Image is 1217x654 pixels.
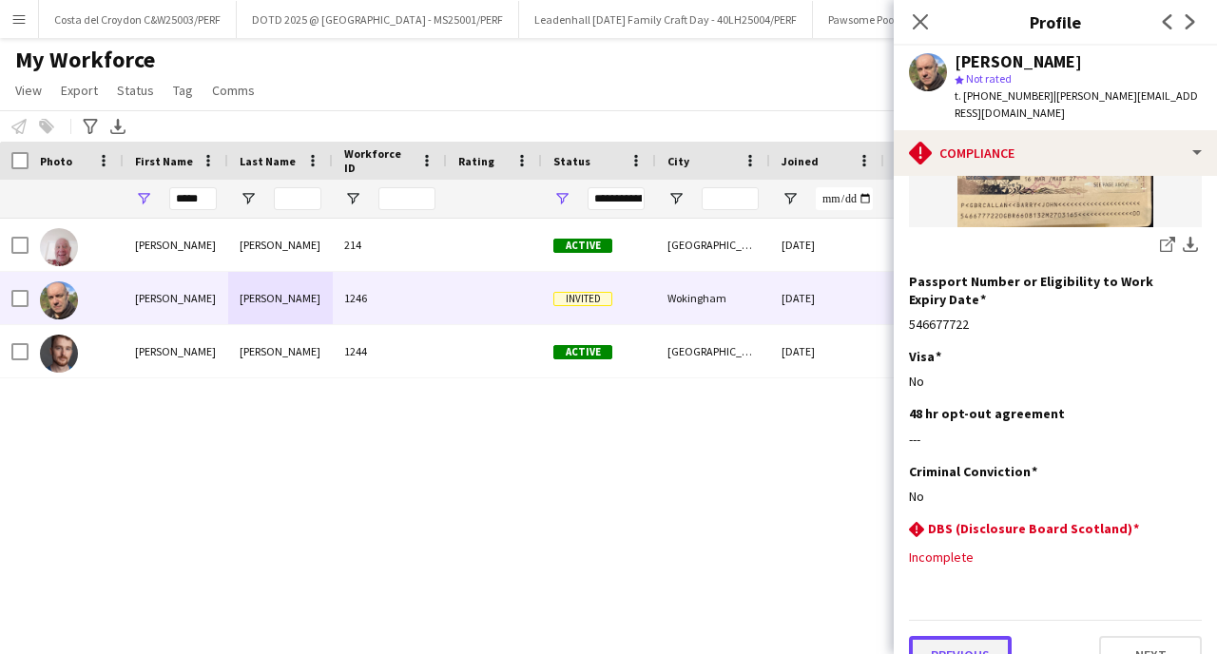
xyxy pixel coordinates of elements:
span: My Workforce [15,46,155,74]
div: [PERSON_NAME] [228,219,333,271]
div: [DATE] [770,219,884,271]
button: Open Filter Menu [135,190,152,207]
div: [PERSON_NAME] [955,53,1082,70]
div: Incomplete [909,548,1202,566]
span: Rating [458,154,494,168]
button: Open Filter Menu [344,190,361,207]
div: [PERSON_NAME] [124,219,228,271]
div: 623 days [884,219,998,271]
button: Costa del Croydon C&W25003/PERF [39,1,237,38]
span: t. [PHONE_NUMBER] [955,88,1053,103]
span: First Name [135,154,193,168]
div: [PERSON_NAME] [124,272,228,324]
a: Status [109,78,162,103]
div: [PERSON_NAME] [124,325,228,377]
app-action-btn: Advanced filters [79,115,102,138]
h3: Criminal Conviction [909,463,1037,480]
img: Barry Blowey [40,228,78,266]
input: Joined Filter Input [816,187,873,210]
div: 546677722 [909,316,1202,333]
input: Workforce ID Filter Input [378,187,435,210]
div: [DATE] [770,325,884,377]
span: Not rated [966,71,1012,86]
h3: Profile [894,10,1217,34]
div: --- [909,431,1202,448]
span: Comms [212,82,255,99]
span: Active [553,239,612,253]
span: Joined [782,154,819,168]
span: Invited [553,292,612,306]
div: [PERSON_NAME] [228,325,333,377]
app-action-btn: Export XLSX [106,115,129,138]
div: 1246 [333,272,447,324]
span: Status [553,154,590,168]
button: Open Filter Menu [667,190,685,207]
span: Workforce ID [344,146,413,175]
span: Export [61,82,98,99]
a: Export [53,78,106,103]
span: Photo [40,154,72,168]
span: City [667,154,689,168]
input: Last Name Filter Input [274,187,321,210]
div: [GEOGRAPHIC_DATA] [656,325,770,377]
h3: 48 hr opt-out agreement [909,405,1065,422]
button: Leadenhall [DATE] Family Craft Day - 40LH25004/PERF [519,1,813,38]
div: No [909,373,1202,390]
button: Open Filter Menu [782,190,799,207]
div: 214 [333,219,447,271]
button: Open Filter Menu [553,190,570,207]
h3: DBS (Disclosure Board Scotland) [928,520,1139,537]
span: Tag [173,82,193,99]
div: 256 days [884,325,998,377]
a: Comms [204,78,262,103]
span: Active [553,345,612,359]
div: 255 days [884,272,998,324]
span: | [PERSON_NAME][EMAIL_ADDRESS][DOMAIN_NAME] [955,88,1198,120]
input: First Name Filter Input [169,187,217,210]
span: Last Name [240,154,296,168]
h3: Passport Number or Eligibility to Work Expiry Date [909,273,1187,307]
img: Barry Callan [40,281,78,319]
button: DOTD 2025 @ [GEOGRAPHIC_DATA] - MS25001/PERF [237,1,519,38]
div: Compliance [894,130,1217,176]
span: View [15,82,42,99]
div: Wokingham [656,272,770,324]
button: Pawsome Pooches - LAN25003/PERF [813,1,1015,38]
a: Tag [165,78,201,103]
a: View [8,78,49,103]
button: Open Filter Menu [240,190,257,207]
div: [DATE] [770,272,884,324]
input: City Filter Input [702,187,759,210]
div: [PERSON_NAME] [228,272,333,324]
span: Status [117,82,154,99]
div: [GEOGRAPHIC_DATA] [656,219,770,271]
h3: Visa [909,348,941,365]
img: Barry McStay [40,335,78,373]
div: No [909,488,1202,505]
div: 1244 [333,325,447,377]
